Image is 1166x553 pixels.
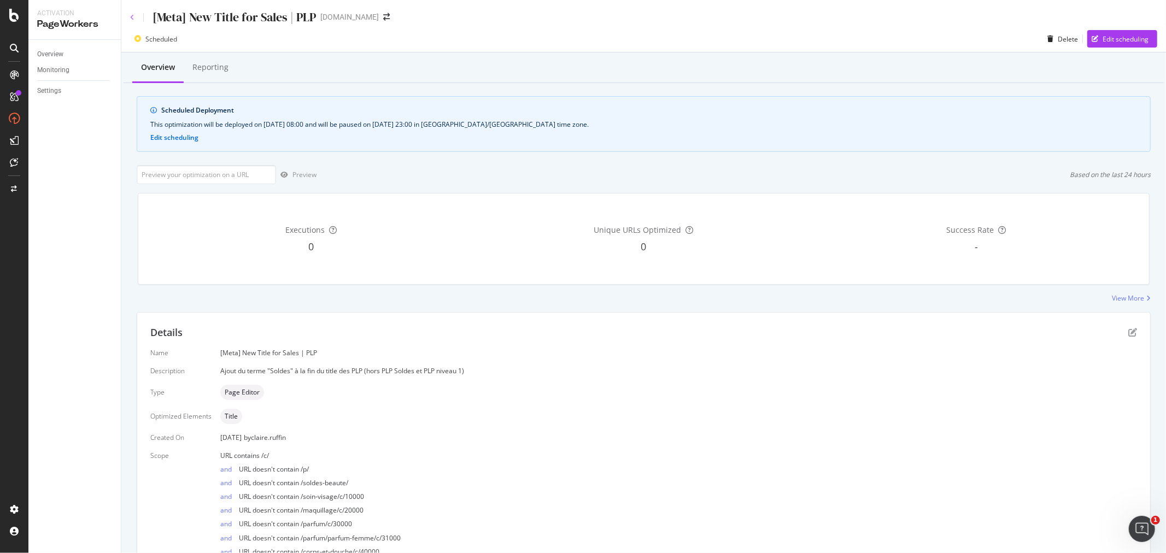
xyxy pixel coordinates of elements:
div: Edit scheduling [1103,34,1149,44]
div: Created On [150,433,212,442]
div: Ajout du terme "Soldes" à la fin du title des PLP (hors PLP Soldes et PLP niveau 1) [220,366,1137,375]
div: and [220,533,239,543]
div: [DATE] [220,433,1137,442]
div: Delete [1058,34,1078,44]
span: 0 [641,240,646,253]
div: Settings [37,85,61,97]
div: Name [150,348,212,357]
div: and [220,492,239,501]
span: URL doesn't contain /parfum/c/30000 [239,519,352,528]
div: info banner [137,96,1151,152]
span: Executions [285,225,325,235]
div: Description [150,366,212,375]
div: neutral label [220,385,264,400]
div: and [220,478,239,487]
div: Scope [150,451,212,460]
span: 1 [1151,516,1160,525]
div: PageWorkers [37,18,112,31]
a: Click to go back [130,14,134,21]
div: pen-to-square [1128,328,1137,337]
input: Preview your optimization on a URL [137,165,276,184]
a: Overview [37,49,113,60]
span: URL contains /c/ [220,451,269,460]
div: [Meta] New Title for Sales | PLP [220,348,1137,357]
span: - [975,240,978,253]
div: Type [150,387,212,397]
div: Preview [292,170,317,179]
button: Preview [276,166,317,184]
div: Reporting [192,62,228,73]
span: URL doesn't contain /parfum/parfum-femme/c/31000 [239,533,401,543]
a: View More [1112,293,1151,303]
span: URL doesn't contain /p/ [239,464,309,474]
div: and [220,505,239,515]
div: Based on the last 24 hours [1070,170,1151,179]
div: Scheduled Deployment [161,105,1137,115]
div: Scheduled [145,34,177,44]
div: by claire.ruffin [244,433,286,442]
iframe: Intercom live chat [1129,516,1155,542]
span: URL doesn't contain /soldes-beaute/ [239,478,348,487]
div: [Meta] New Title for Sales | PLP [153,9,316,26]
div: neutral label [220,409,242,424]
div: Monitoring [37,64,69,76]
span: Unique URLs Optimized [594,225,681,235]
span: URL doesn't contain /soin-visage/c/10000 [239,492,364,501]
span: URL doesn't contain /maquillage/c/20000 [239,505,364,515]
button: Delete [1043,30,1078,48]
span: Title [225,413,238,420]
div: Overview [141,62,175,73]
div: and [220,464,239,474]
div: Details [150,326,183,340]
div: Overview [37,49,63,60]
div: [DOMAIN_NAME] [320,11,379,22]
span: Success Rate [946,225,994,235]
a: Settings [37,85,113,97]
span: Page Editor [225,389,260,396]
div: arrow-right-arrow-left [383,13,390,21]
div: Activation [37,9,112,18]
div: This optimization will be deployed on [DATE] 08:00 and will be paused on [DATE] 23:00 in [GEOGRAP... [150,120,1137,130]
div: View More [1112,293,1144,303]
button: Edit scheduling [150,134,198,142]
div: Optimized Elements [150,411,212,421]
div: and [220,519,239,528]
a: Monitoring [37,64,113,76]
span: 0 [308,240,314,253]
button: Edit scheduling [1087,30,1157,48]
